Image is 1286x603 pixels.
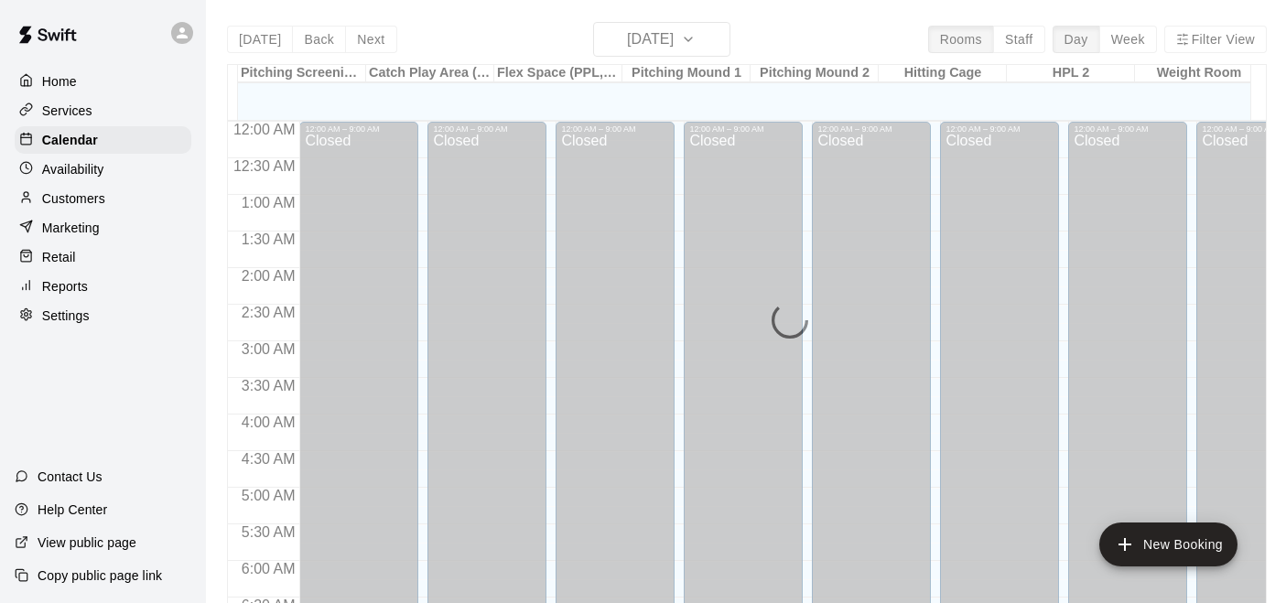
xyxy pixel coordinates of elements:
p: Marketing [42,219,100,237]
span: 4:00 AM [237,415,300,430]
p: Reports [42,277,88,296]
div: 12:00 AM – 9:00 AM [946,124,1054,134]
p: Services [42,102,92,120]
span: 12:00 AM [229,122,300,137]
a: Customers [15,185,191,212]
p: Help Center [38,501,107,519]
div: 12:00 AM – 9:00 AM [817,124,925,134]
p: Home [42,72,77,91]
p: Calendar [42,131,98,149]
span: 12:30 AM [229,158,300,174]
span: 5:00 AM [237,488,300,503]
a: Retail [15,243,191,271]
button: add [1099,522,1237,566]
a: Settings [15,302,191,329]
span: 1:30 AM [237,232,300,247]
div: Pitching Screenings [238,65,366,82]
div: 12:00 AM – 9:00 AM [689,124,797,134]
p: Customers [42,189,105,208]
div: Pitching Mound 2 [751,65,879,82]
p: Retail [42,248,76,266]
p: View public page [38,533,136,552]
span: 4:30 AM [237,451,300,467]
p: Copy public page link [38,566,162,585]
div: Flex Space (PPL, Green Turf) [494,65,622,82]
div: Hitting Cage [879,65,1007,82]
span: 3:00 AM [237,341,300,357]
div: 12:00 AM – 9:00 AM [433,124,541,134]
div: 12:00 AM – 9:00 AM [561,124,669,134]
p: Settings [42,307,90,325]
span: 6:00 AM [237,561,300,576]
div: HPL 2 [1007,65,1135,82]
p: Contact Us [38,468,103,486]
p: Availability [42,160,104,178]
a: Availability [15,156,191,183]
div: 12:00 AM – 9:00 AM [305,124,413,134]
div: Catch Play Area (Black Turf) [366,65,494,82]
span: 3:30 AM [237,378,300,393]
a: Reports [15,273,191,300]
div: Weight Room [1135,65,1263,82]
a: Calendar [15,126,191,154]
span: 2:00 AM [237,268,300,284]
span: 1:00 AM [237,195,300,210]
a: Home [15,68,191,95]
div: 12:00 AM – 9:00 AM [1074,124,1182,134]
a: Services [15,97,191,124]
a: Marketing [15,214,191,242]
span: 2:30 AM [237,305,300,320]
div: Pitching Mound 1 [622,65,751,82]
span: 5:30 AM [237,524,300,540]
